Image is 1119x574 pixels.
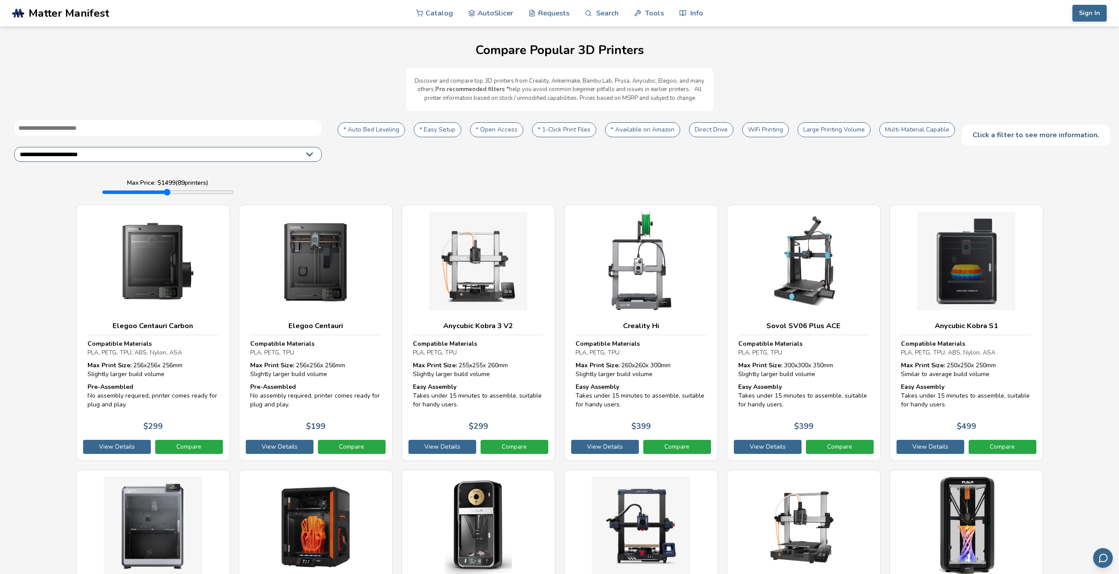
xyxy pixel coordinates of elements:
[469,422,488,431] p: $ 299
[435,85,509,93] b: Pro recommended filters *
[798,122,871,137] button: Large Printing Volume
[143,422,163,431] p: $ 299
[889,205,1043,461] a: Anycubic Kobra S1Compatible MaterialsPLA, PETG, TPU, ABS, Nylon, ASAMax Print Size: 250x250x 250m...
[901,340,965,348] strong: Compatible Materials
[969,440,1036,454] a: Compare
[127,179,208,186] label: Max Price: $ 1499 ( 89 printers)
[738,322,869,330] h3: Sovol SV06 Plus ACE
[1072,5,1107,22] button: Sign In
[87,322,219,330] h3: Elegoo Centauri Carbon
[794,422,813,431] p: $ 399
[738,348,782,357] span: PLA, PETG, TPU
[897,440,964,454] a: View Details
[413,383,456,391] strong: Easy Assembly
[414,122,461,137] button: * Easy Setup
[576,361,620,369] strong: Max Print Size:
[576,348,620,357] span: PLA, PETG, TPU
[239,205,393,461] a: Elegoo CentauriCompatible MaterialsPLA, PETG, TPUMax Print Size: 256x256x 256mmSlightly larger bu...
[29,7,109,19] span: Matter Manifest
[413,361,544,378] div: 255 x 255 x 260 mm Slightly larger build volume
[576,361,707,378] div: 260 x 260 x 300 mm Slightly larger build volume
[738,340,802,348] strong: Compatible Materials
[413,340,477,348] strong: Compatible Materials
[87,361,131,369] strong: Max Print Size:
[338,122,405,137] button: * Auto Bed Leveling
[576,322,707,330] h3: Creality Hi
[643,440,711,454] a: Compare
[415,77,705,103] p: Discover and compare top 3D printers from Creality, Ankermake, Bambu Lab, Prusa, Anycubic, Elegoo...
[564,205,718,461] a: Creality HiCompatible MaterialsPLA, PETG, TPUMax Print Size: 260x260x 300mmSlightly larger build ...
[250,348,294,357] span: PLA, PETG, TPU
[689,122,733,137] button: Direct Drive
[738,361,869,378] div: 300 x 300 x 350 mm Slightly larger build volume
[413,383,544,409] div: Takes under 15 minutes to assemble, suitable for handy users.
[901,383,1032,409] div: Takes under 15 minutes to assemble, suitable for handy users.
[631,422,651,431] p: $ 399
[957,422,976,431] p: $ 499
[605,122,680,137] button: * Available on Amazon
[571,440,639,454] a: View Details
[83,440,151,454] a: View Details
[246,440,313,454] a: View Details
[413,322,544,330] h3: Anycubic Kobra 3 V2
[576,383,619,391] strong: Easy Assembly
[738,383,782,391] strong: Easy Assembly
[76,205,230,461] a: Elegoo Centauri CarbonCompatible MaterialsPLA, PETG, TPU, ABS, Nylon, ASAMax Print Size: 256x256x...
[576,383,707,409] div: Takes under 15 minutes to assemble, suitable for handy users.
[413,348,457,357] span: PLA, PETG, TPU
[962,124,1110,146] div: Click a filter to see more information.
[879,122,955,137] button: Multi-Material Capable
[401,205,555,461] a: Anycubic Kobra 3 V2Compatible MaterialsPLA, PETG, TPUMax Print Size: 255x255x 260mmSlightly large...
[250,383,381,409] div: No assembly required, printer comes ready for plug and play.
[318,440,386,454] a: Compare
[901,322,1032,330] h3: Anycubic Kobra S1
[413,361,457,369] strong: Max Print Size:
[734,440,802,454] a: View Details
[87,340,152,348] strong: Compatible Materials
[9,44,1110,57] h1: Compare Popular 3D Printers
[738,361,782,369] strong: Max Print Size:
[576,340,640,348] strong: Compatible Materials
[87,348,182,357] span: PLA, PETG, TPU, ABS, Nylon, ASA
[1093,548,1113,568] button: Send feedback via email
[87,383,219,409] div: No assembly required, printer comes ready for plug and play.
[250,361,381,378] div: 256 x 256 x 256 mm Slightly larger build volume
[250,361,294,369] strong: Max Print Size:
[901,361,945,369] strong: Max Print Size:
[806,440,874,454] a: Compare
[901,348,995,357] span: PLA, PETG, TPU, ABS, Nylon, ASA
[155,440,223,454] a: Compare
[306,422,325,431] p: $ 199
[250,340,314,348] strong: Compatible Materials
[727,205,881,461] a: Sovol SV06 Plus ACECompatible MaterialsPLA, PETG, TPUMax Print Size: 300x300x 350mmSlightly large...
[901,383,944,391] strong: Easy Assembly
[250,322,381,330] h3: Elegoo Centauri
[901,361,1032,378] div: 250 x 250 x 250 mm Similar to average build volume
[470,122,523,137] button: * Open Access
[481,440,548,454] a: Compare
[408,440,476,454] a: View Details
[742,122,789,137] button: WiFi Printing
[532,122,596,137] button: * 1-Click Print Files
[87,383,133,391] strong: Pre-Assembled
[738,383,869,409] div: Takes under 15 minutes to assemble, suitable for handy users.
[250,383,296,391] strong: Pre-Assembled
[87,361,219,378] div: 256 x 256 x 256 mm Slightly larger build volume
